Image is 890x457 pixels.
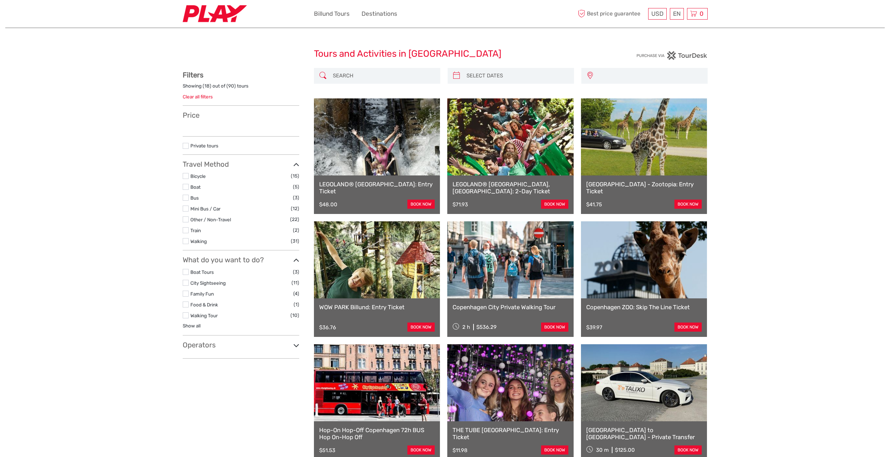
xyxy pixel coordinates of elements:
[453,181,568,195] a: LEGOLAND® [GEOGRAPHIC_DATA], [GEOGRAPHIC_DATA]: 2-Day Ticket
[541,445,568,455] a: book now
[291,237,299,245] span: (31)
[183,111,299,119] h3: Price
[319,304,435,311] a: WOW PARK Billund: Entry Ticket
[670,8,684,20] div: EN
[586,201,602,208] div: $41.75
[293,183,299,191] span: (5)
[190,302,218,307] a: Food & Drink
[190,195,199,201] a: Bus
[228,83,234,89] label: 90
[294,300,299,309] span: (1)
[596,447,609,453] span: 30 m
[674,445,702,455] a: book now
[462,324,470,330] span: 2 h
[190,184,201,190] a: Boat
[699,10,705,17] span: 0
[319,324,336,331] div: $36.76
[586,304,702,311] a: Copenhagen ZOO: Skip The Line Ticket
[476,324,497,330] div: $536.29
[453,427,568,441] a: THE TUBE [GEOGRAPHIC_DATA]: Entry Ticket
[453,447,468,453] div: $11.98
[293,290,299,298] span: (4)
[204,83,210,89] label: 18
[453,201,468,208] div: $71.93
[293,268,299,276] span: (3)
[190,206,220,212] a: Mini Bus / Car
[586,181,702,195] a: [GEOGRAPHIC_DATA] - Zootopia: Entry Ticket
[319,427,435,441] a: Hop-On Hop-Off Copenhagen 72h BUS Hop On-Hop Off
[314,48,576,60] h1: Tours and Activities in [GEOGRAPHIC_DATA]
[576,8,646,20] span: Best price guarantee
[651,10,664,17] span: USD
[190,238,207,244] a: Walking
[293,226,299,234] span: (2)
[291,205,299,213] span: (12)
[586,427,702,441] a: [GEOGRAPHIC_DATA] to [GEOGRAPHIC_DATA] - Private Transfer
[362,9,397,19] a: Destinations
[190,143,218,148] a: Private tours
[319,201,337,208] div: $48.00
[290,311,299,319] span: (10)
[674,200,702,209] a: book now
[190,217,231,222] a: Other / Non-Travel
[183,323,201,328] a: Show all
[464,70,570,82] input: SELECT DATES
[183,71,203,79] strong: Filters
[541,200,568,209] a: book now
[319,447,335,453] div: $51.53
[290,215,299,223] span: (22)
[330,70,437,82] input: SEARCH
[183,341,299,349] h3: Operators
[636,51,707,60] img: PurchaseViaTourDesk.png
[183,160,299,168] h3: Travel Method
[407,445,435,455] a: book now
[190,313,218,318] a: Walking Tour
[453,304,568,311] a: Copenhagen City Private Walking Tour
[291,172,299,180] span: (15)
[314,9,350,19] a: Billund Tours
[407,200,435,209] a: book now
[293,194,299,202] span: (3)
[183,94,213,99] a: Clear all filters
[190,228,201,233] a: Train
[190,280,226,286] a: City Sightseeing
[183,83,299,94] div: Showing ( ) out of ( ) tours
[586,324,602,331] div: $39.97
[674,323,702,332] a: book now
[183,5,247,22] img: 2467-7e1744d7-2434-4362-8842-68c566c31c52_logo_small.jpg
[183,256,299,264] h3: What do you want to do?
[190,269,214,275] a: Boat Tours
[319,181,435,195] a: LEGOLAND® [GEOGRAPHIC_DATA]: Entry Ticket
[407,323,435,332] a: book now
[615,447,635,453] div: $125.00
[541,323,568,332] a: book now
[190,173,206,179] a: Bicycle
[292,279,299,287] span: (11)
[190,291,214,297] a: Family Fun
